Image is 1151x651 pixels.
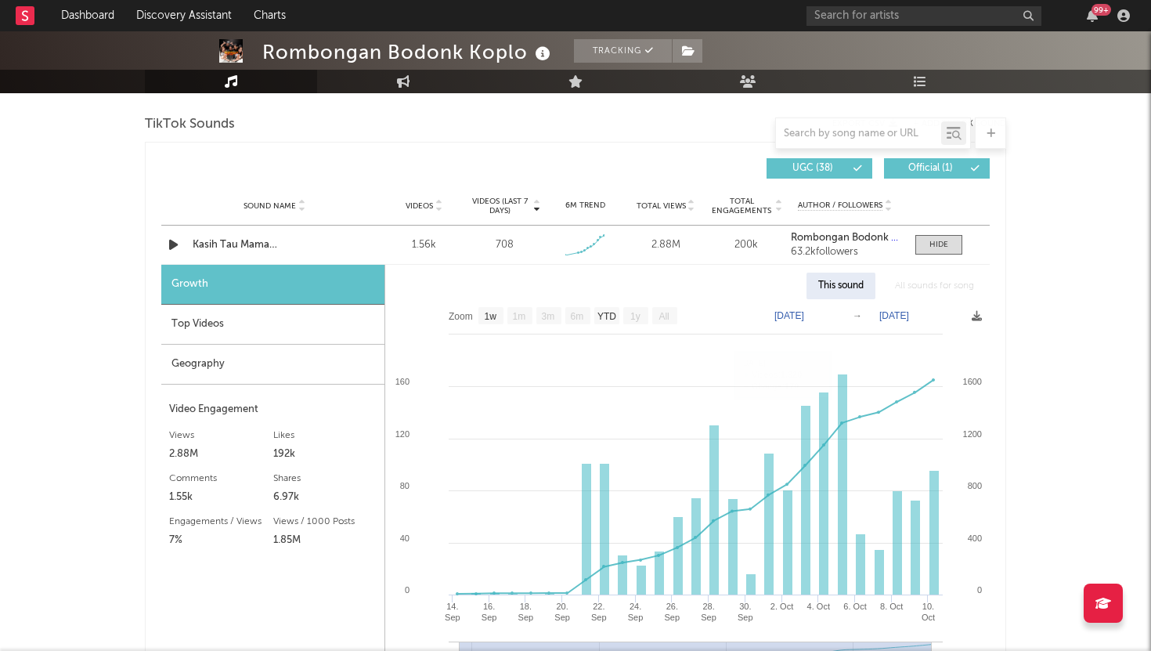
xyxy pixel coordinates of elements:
div: 63.2k followers [791,247,900,258]
text: YTD [597,311,616,322]
span: TikTok Sounds [145,115,235,134]
div: Shares [273,469,377,488]
text: 4. Oct [807,602,830,611]
text: 30. Sep [738,602,753,622]
text: 1y [630,311,640,322]
text: 14. Sep [445,602,460,622]
div: 99 + [1091,4,1111,16]
text: 1m [513,311,526,322]
div: Video Engagement [169,400,377,419]
text: 120 [395,429,410,439]
div: Views [169,426,273,445]
div: 192k [273,445,377,464]
div: 200k [710,237,783,253]
text: 40 [400,533,410,543]
span: Total Views [637,201,686,211]
text: [DATE] [774,310,804,321]
div: 1.55k [169,488,273,507]
text: → [853,310,862,321]
text: 24. Sep [628,602,644,622]
text: 80 [400,481,410,490]
text: 1600 [963,377,982,386]
div: Likes [273,426,377,445]
a: Kasih Tau Mama ([PERSON_NAME]) [193,237,356,253]
text: 26. Sep [665,602,680,622]
span: UGC ( 38 ) [777,164,849,173]
span: Videos (last 7 days) [468,197,532,215]
button: Official(1) [884,158,990,179]
span: Author / Followers [798,201,882,211]
text: 0 [977,585,982,595]
text: [DATE] [879,310,909,321]
span: Total Engagements [710,197,774,215]
span: Videos [406,201,433,211]
text: 1200 [963,429,982,439]
div: 2.88M [630,237,702,253]
button: 99+ [1087,9,1098,22]
text: 20. Sep [554,602,570,622]
button: Tracking [574,39,672,63]
div: This sound [806,273,875,299]
button: UGC(38) [767,158,872,179]
div: Comments [169,469,273,488]
div: 2.88M [169,445,273,464]
span: Official ( 1 ) [894,164,966,173]
text: 8. Oct [880,602,903,611]
text: All [658,311,669,322]
div: All sounds for song [883,273,986,299]
text: 1w [485,311,497,322]
div: 1.85M [273,531,377,550]
text: 18. Sep [518,602,534,622]
text: 400 [968,533,982,543]
text: 6. Oct [843,602,866,611]
div: 6M Trend [549,200,622,212]
text: 16. Sep [482,602,497,622]
div: 1.56k [388,237,460,253]
div: Growth [161,265,384,305]
div: 708 [496,237,514,253]
strong: Rombongan Bodonk Koplo [791,233,918,243]
div: Rombongan Bodonk Koplo [262,39,554,65]
text: 2. Oct [770,602,793,611]
text: 6m [571,311,584,322]
input: Search by song name or URL [776,128,941,140]
text: Zoom [449,311,473,322]
span: Sound Name [244,201,296,211]
text: 10. Oct [922,602,935,622]
text: 0 [405,585,410,595]
div: Geography [161,345,384,385]
text: 3m [542,311,555,322]
text: 28. Sep [701,602,716,622]
text: 800 [968,481,982,490]
div: Engagements / Views [169,512,273,531]
div: Views / 1000 Posts [273,512,377,531]
input: Search for artists [806,6,1041,26]
text: 22. Sep [591,602,607,622]
div: Top Videos [161,305,384,345]
div: 6.97k [273,488,377,507]
div: 7% [169,531,273,550]
a: Rombongan Bodonk Koplo [791,233,900,244]
text: 160 [395,377,410,386]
